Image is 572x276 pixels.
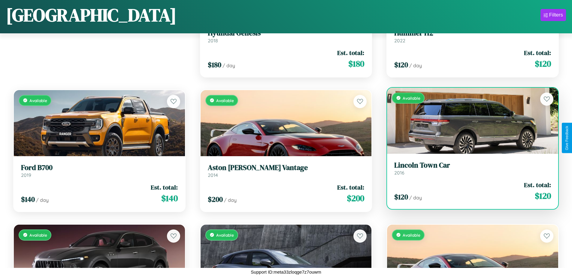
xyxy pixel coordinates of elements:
span: $ 120 [535,190,551,202]
span: / day [409,62,422,68]
a: Hummer H22022 [394,29,551,44]
span: Available [403,232,420,238]
h3: Hummer H2 [394,29,551,38]
span: Est. total: [337,183,364,192]
a: Ford B7002019 [21,163,178,178]
span: Available [29,98,47,103]
span: $ 180 [348,58,364,70]
span: $ 200 [208,194,223,204]
span: / day [224,197,237,203]
button: Filters [540,9,566,21]
span: $ 140 [21,194,35,204]
span: Available [216,232,234,238]
span: $ 120 [394,192,408,202]
h3: Hyundai Genesis [208,29,365,38]
span: 2018 [208,38,218,44]
div: Filters [549,12,563,18]
span: $ 120 [394,60,408,70]
span: Est. total: [524,48,551,57]
span: / day [409,195,422,201]
span: 2022 [394,38,405,44]
span: Available [403,96,420,101]
span: 2019 [21,172,31,178]
a: Hyundai Genesis2018 [208,29,365,44]
span: Est. total: [524,180,551,189]
div: Give Feedback [565,126,569,150]
h3: Lincoln Town Car [394,161,551,170]
span: $ 140 [161,192,178,204]
span: $ 180 [208,60,221,70]
span: Available [216,98,234,103]
span: / day [36,197,49,203]
h3: Aston [PERSON_NAME] Vantage [208,163,365,172]
span: Est. total: [337,48,364,57]
span: Est. total: [151,183,178,192]
a: Lincoln Town Car2016 [394,161,551,176]
a: Aston [PERSON_NAME] Vantage2014 [208,163,365,178]
span: 2016 [394,170,404,176]
span: 2014 [208,172,218,178]
p: Support ID: meta33zloqge7z7ouwm [251,268,321,276]
span: / day [222,62,235,68]
span: $ 120 [535,58,551,70]
h3: Ford B700 [21,163,178,172]
h1: [GEOGRAPHIC_DATA] [6,3,177,27]
span: $ 200 [347,192,364,204]
span: Available [29,232,47,238]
